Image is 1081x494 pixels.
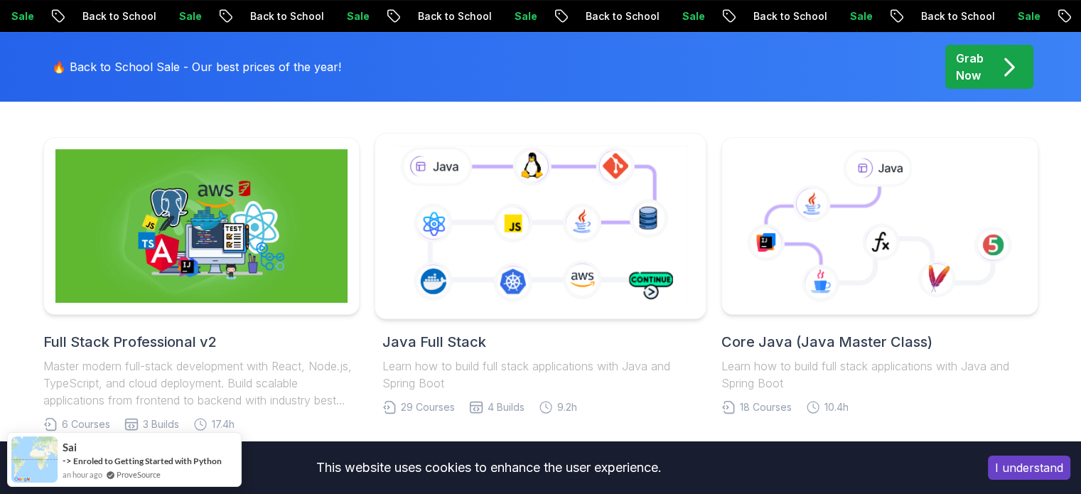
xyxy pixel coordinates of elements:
[382,358,699,392] p: Learn how to build full stack applications with Java and Spring Boot
[501,9,547,23] p: Sale
[956,50,984,84] p: Grab Now
[73,455,222,467] a: Enroled to Getting Started with Python
[837,9,882,23] p: Sale
[143,417,179,431] span: 3 Builds
[572,9,669,23] p: Back to School
[63,455,72,466] span: ->
[401,400,455,414] span: 29 Courses
[11,436,58,483] img: provesource social proof notification image
[43,332,360,352] h2: Full Stack Professional v2
[740,9,837,23] p: Back to School
[382,137,699,414] a: Java Full StackLearn how to build full stack applications with Java and Spring Boot29 Courses4 Bu...
[1004,9,1050,23] p: Sale
[669,9,714,23] p: Sale
[333,9,379,23] p: Sale
[237,9,333,23] p: Back to School
[721,358,1038,392] p: Learn how to build full stack applications with Java and Spring Boot
[824,400,849,414] span: 10.4h
[908,9,1004,23] p: Back to School
[166,9,211,23] p: Sale
[382,332,699,352] h2: Java Full Stack
[43,137,360,431] a: Full Stack Professional v2Full Stack Professional v2Master modern full-stack development with Rea...
[721,332,1038,352] h2: Core Java (Java Master Class)
[62,417,110,431] span: 6 Courses
[488,400,525,414] span: 4 Builds
[63,468,102,480] span: an hour ago
[212,417,235,431] span: 17.4h
[117,468,161,480] a: ProveSource
[52,58,341,75] p: 🔥 Back to School Sale - Our best prices of the year!
[63,441,77,453] span: Sai
[557,400,577,414] span: 9.2h
[55,149,348,303] img: Full Stack Professional v2
[721,137,1038,414] a: Core Java (Java Master Class)Learn how to build full stack applications with Java and Spring Boot...
[404,9,501,23] p: Back to School
[740,400,792,414] span: 18 Courses
[11,452,967,483] div: This website uses cookies to enhance the user experience.
[69,9,166,23] p: Back to School
[43,358,360,409] p: Master modern full-stack development with React, Node.js, TypeScript, and cloud deployment. Build...
[988,456,1070,480] button: Accept cookies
